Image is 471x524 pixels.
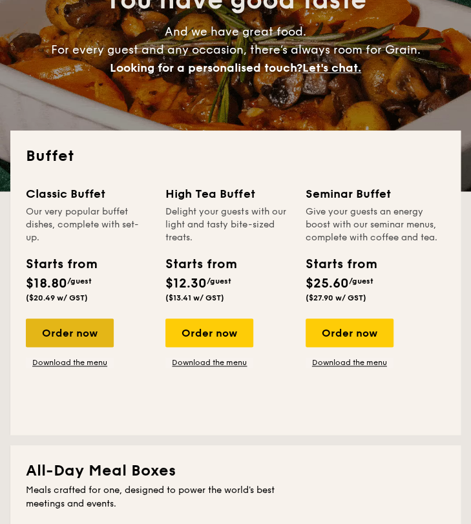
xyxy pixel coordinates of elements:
[26,461,445,481] h2: All-Day Meal Boxes
[306,276,349,291] span: $25.60
[26,205,150,244] div: Our very popular buffet dishes, complete with set-up.
[165,357,253,368] a: Download the menu
[306,357,393,368] a: Download the menu
[165,276,207,291] span: $12.30
[26,484,277,510] div: Meals crafted for one, designed to power the world's best meetings and events.
[26,357,114,368] a: Download the menu
[165,319,253,347] div: Order now
[67,277,92,286] span: /guest
[51,25,421,75] span: And we have great food. For every guest and any occasion, there’s always room for Grain.
[349,277,373,286] span: /guest
[165,255,222,274] div: Starts from
[306,293,366,302] span: ($27.90 w/ GST)
[306,255,370,274] div: Starts from
[207,277,231,286] span: /guest
[26,293,88,302] span: ($20.49 w/ GST)
[165,293,224,302] span: ($13.41 w/ GST)
[26,319,114,347] div: Order now
[165,185,289,203] div: High Tea Buffet
[26,146,445,167] h2: Buffet
[302,61,361,75] span: Let's chat.
[306,319,393,347] div: Order now
[26,185,150,203] div: Classic Buffet
[26,255,83,274] div: Starts from
[165,205,289,244] div: Delight your guests with our light and tasty bite-sized treats.
[306,205,445,244] div: Give your guests an energy boost with our seminar menus, complete with coffee and tea.
[306,185,445,203] div: Seminar Buffet
[26,276,67,291] span: $18.80
[110,61,302,75] span: Looking for a personalised touch?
